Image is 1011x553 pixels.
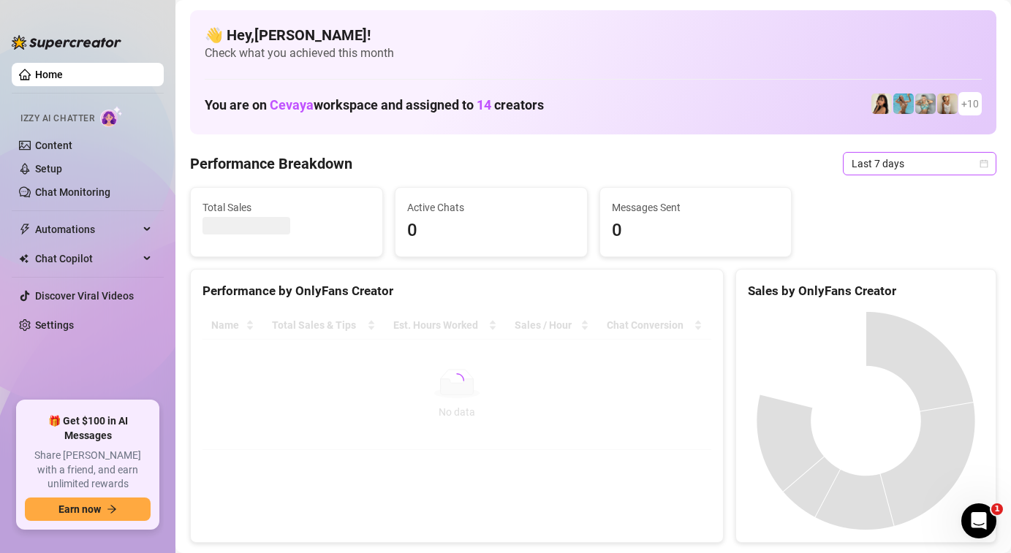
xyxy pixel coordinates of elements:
[202,281,711,301] div: Performance by OnlyFans Creator
[612,199,780,216] span: Messages Sent
[202,199,371,216] span: Total Sales
[190,153,352,174] h4: Performance Breakdown
[980,159,988,168] span: calendar
[871,94,892,114] img: Tokyo
[19,224,31,235] span: thunderbolt
[35,163,62,175] a: Setup
[893,94,914,114] img: Dominis
[915,94,936,114] img: Olivia
[270,97,314,112] span: Cevaya
[35,140,72,151] a: Content
[35,247,139,270] span: Chat Copilot
[961,96,979,112] span: + 10
[991,503,1003,515] span: 1
[612,217,780,245] span: 0
[407,217,575,245] span: 0
[25,414,151,443] span: 🎁 Get $100 in AI Messages
[961,503,996,538] iframe: Intercom live chat
[25,449,151,492] span: Share [PERSON_NAME] with a friend, and earn unlimited rewards
[205,25,982,45] h4: 👋 Hey, [PERSON_NAME] !
[20,112,94,126] span: Izzy AI Chatter
[107,504,117,514] span: arrow-right
[477,97,491,112] span: 14
[35,319,74,331] a: Settings
[100,106,123,127] img: AI Chatter
[25,497,151,521] button: Earn nowarrow-right
[937,94,958,114] img: Megan
[407,199,575,216] span: Active Chats
[19,253,29,264] img: Chat Copilot
[852,153,988,175] span: Last 7 days
[12,35,121,50] img: logo-BBDzfeDw.svg
[58,503,101,515] span: Earn now
[448,372,466,389] span: loading
[205,97,544,113] h1: You are on workspace and assigned to creators
[35,186,110,198] a: Chat Monitoring
[35,218,139,241] span: Automations
[35,290,134,302] a: Discover Viral Videos
[748,281,984,301] div: Sales by OnlyFans Creator
[35,69,63,80] a: Home
[205,45,982,61] span: Check what you achieved this month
